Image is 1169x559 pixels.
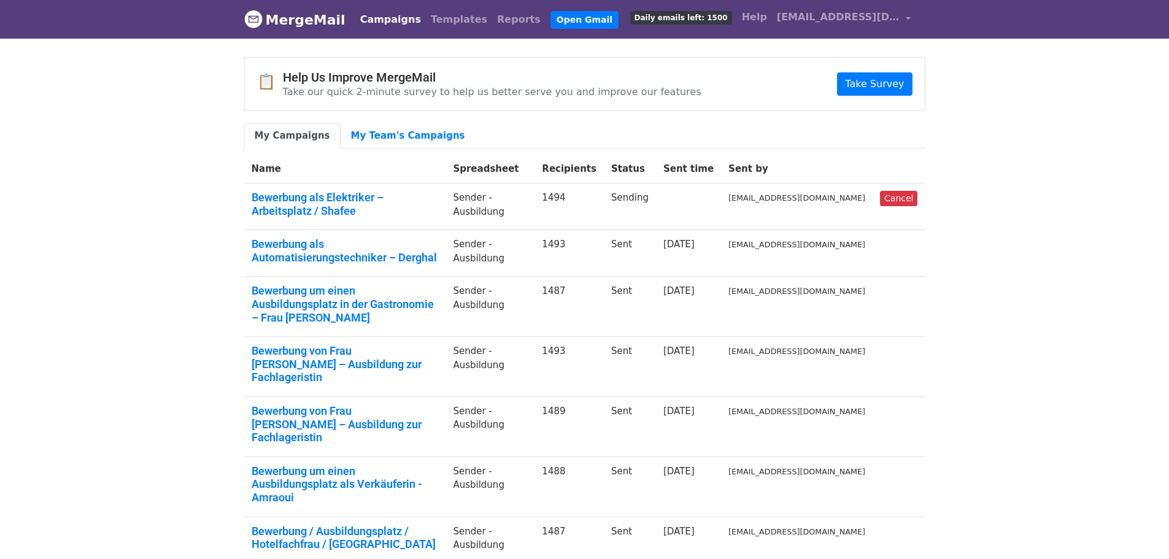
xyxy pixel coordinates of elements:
td: Sender -Ausbildung [446,230,534,277]
span: [EMAIL_ADDRESS][DOMAIN_NAME] [777,10,900,25]
td: Sender -Ausbildung [446,457,534,517]
a: Cancel [880,191,917,206]
small: [EMAIL_ADDRESS][DOMAIN_NAME] [728,193,865,202]
small: [EMAIL_ADDRESS][DOMAIN_NAME] [728,527,865,536]
td: Sender -Ausbildung [446,337,534,397]
a: [DATE] [663,285,695,296]
td: 1487 [534,277,604,337]
a: [DATE] [663,406,695,417]
small: [EMAIL_ADDRESS][DOMAIN_NAME] [728,467,865,476]
a: Bewerbung von Frau [PERSON_NAME] – Ausbildung zur Fachlageristin [252,404,439,444]
h4: Help Us Improve MergeMail [283,70,701,85]
a: Daily emails left: 1500 [625,5,737,29]
a: Bewerbung um einen Ausbildungsplatz als Verkäuferin - Amraoui [252,465,439,504]
a: [DATE] [663,526,695,537]
div: Chat-Widget [1108,500,1169,559]
a: MergeMail [244,7,345,33]
a: Templates [426,7,492,32]
td: Sent [604,337,656,397]
a: [EMAIL_ADDRESS][DOMAIN_NAME] [772,5,916,34]
th: Status [604,155,656,183]
img: MergeMail logo [244,10,263,28]
a: My Campaigns [244,123,341,148]
td: Sent [604,277,656,337]
a: Open Gmail [550,11,619,29]
th: Spreadsheet [446,155,534,183]
a: Bewerbung / Ausbildungsplatz / Hotelfachfrau / [GEOGRAPHIC_DATA] [252,525,439,551]
a: [DATE] [663,466,695,477]
a: Help [737,5,772,29]
a: Bewerbung von Frau [PERSON_NAME] – Ausbildung zur Fachlageristin [252,344,439,384]
th: Name [244,155,446,183]
td: Sender -Ausbildung [446,277,534,337]
th: Sent by [721,155,873,183]
a: My Team's Campaigns [341,123,476,148]
a: Reports [492,7,546,32]
td: Sending [604,183,656,230]
iframe: Chat Widget [1108,500,1169,559]
a: [DATE] [663,345,695,357]
td: Sent [604,396,656,457]
td: 1493 [534,230,604,277]
small: [EMAIL_ADDRESS][DOMAIN_NAME] [728,240,865,249]
td: 1488 [534,457,604,517]
th: Recipients [534,155,604,183]
a: Bewerbung als Automatisierungstechniker – Derghal [252,237,439,264]
span: Daily emails left: 1500 [630,11,732,25]
td: Sent [604,457,656,517]
a: [DATE] [663,239,695,250]
td: 1489 [534,396,604,457]
small: [EMAIL_ADDRESS][DOMAIN_NAME] [728,287,865,296]
a: Campaigns [355,7,426,32]
td: Sender -Ausbildung [446,396,534,457]
small: [EMAIL_ADDRESS][DOMAIN_NAME] [728,347,865,356]
td: 1494 [534,183,604,230]
small: [EMAIL_ADDRESS][DOMAIN_NAME] [728,407,865,416]
span: 📋 [257,73,283,91]
a: Bewerbung als Elektriker – Arbeitsplatz / Shafee [252,191,439,217]
p: Take our quick 2-minute survey to help us better serve you and improve our features [283,85,701,98]
a: Take Survey [837,72,912,96]
td: Sender -Ausbildung [446,183,534,230]
td: 1493 [534,337,604,397]
th: Sent time [656,155,721,183]
a: Bewerbung um einen Ausbildungsplatz in der Gastronomie – Frau [PERSON_NAME] [252,284,439,324]
td: Sent [604,230,656,277]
